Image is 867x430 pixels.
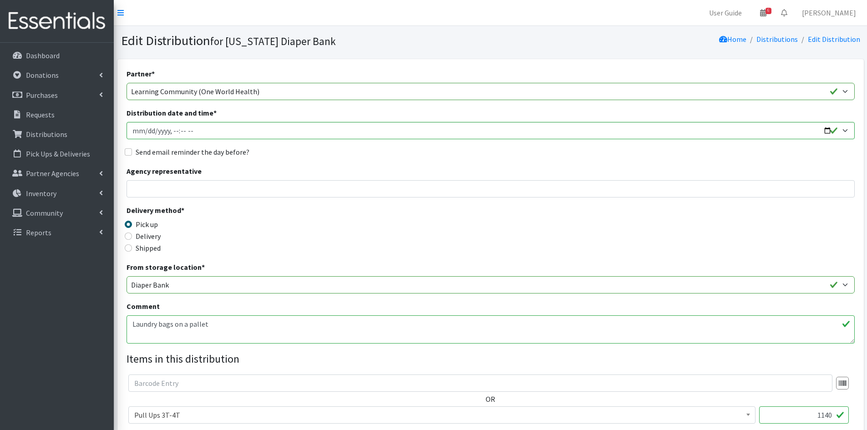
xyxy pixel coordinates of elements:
[753,4,774,22] a: 6
[26,91,58,100] p: Purchases
[4,6,110,36] img: HumanEssentials
[4,106,110,124] a: Requests
[152,69,155,78] abbr: required
[795,4,863,22] a: [PERSON_NAME]
[26,130,67,139] p: Distributions
[210,35,336,48] small: for [US_STATE] Diaper Bank
[26,189,56,198] p: Inventory
[4,204,110,222] a: Community
[4,223,110,242] a: Reports
[702,4,749,22] a: User Guide
[4,66,110,84] a: Donations
[4,46,110,65] a: Dashboard
[26,169,79,178] p: Partner Agencies
[26,71,59,80] p: Donations
[136,243,161,253] label: Shipped
[4,125,110,143] a: Distributions
[213,108,217,117] abbr: required
[719,35,746,44] a: Home
[26,208,63,218] p: Community
[128,374,832,392] input: Barcode Entry
[759,406,849,424] input: Quantity
[136,147,249,157] label: Send email reminder the day before?
[4,86,110,104] a: Purchases
[127,351,855,367] legend: Items in this distribution
[4,145,110,163] a: Pick Ups & Deliveries
[808,35,860,44] a: Edit Distribution
[134,409,750,421] span: Pull Ups 3T-4T
[26,228,51,237] p: Reports
[128,406,755,424] span: Pull Ups 3T-4T
[127,262,205,273] label: From storage location
[127,166,202,177] label: Agency representative
[202,263,205,272] abbr: required
[136,231,161,242] label: Delivery
[127,107,217,118] label: Distribution date and time
[26,51,60,60] p: Dashboard
[121,33,487,49] h1: Edit Distribution
[26,149,90,158] p: Pick Ups & Deliveries
[136,219,158,230] label: Pick up
[127,301,160,312] label: Comment
[127,68,155,79] label: Partner
[486,394,495,405] label: OR
[756,35,798,44] a: Distributions
[127,205,309,219] legend: Delivery method
[181,206,184,215] abbr: required
[26,110,55,119] p: Requests
[766,8,771,14] span: 6
[4,164,110,182] a: Partner Agencies
[4,184,110,202] a: Inventory
[127,315,855,344] textarea: Laundry bags on a pallet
